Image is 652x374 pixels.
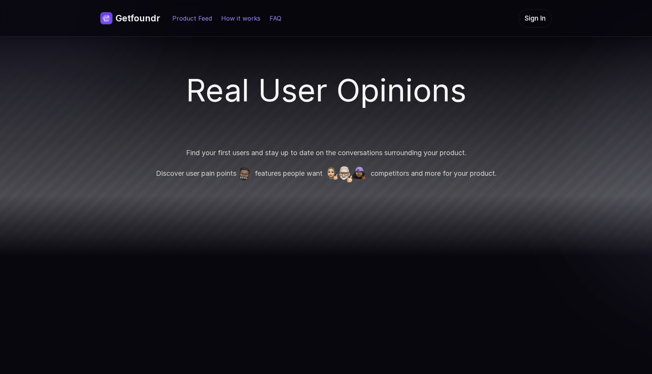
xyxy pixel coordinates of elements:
a: Getfoundr [100,12,160,24]
a: Product Feed [172,14,212,22]
a: How it works [221,14,260,22]
p: Sign In [525,13,546,23]
a: Sign In [519,9,552,27]
p: Getfoundr [116,12,160,24]
a: FAQ [270,14,281,22]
